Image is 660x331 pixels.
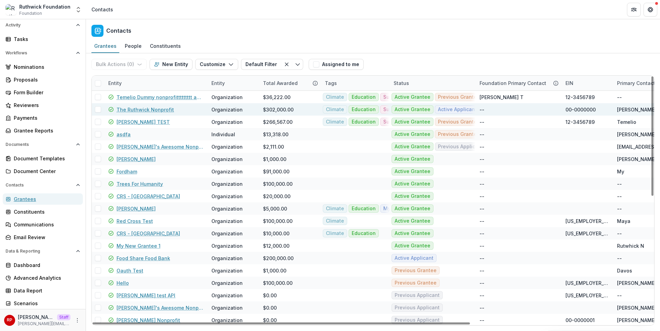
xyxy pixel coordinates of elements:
span: MyTag [383,206,400,212]
div: Tags [321,76,389,90]
div: Status [389,79,413,87]
a: People [122,40,144,53]
div: [US_EMPLOYER_IDENTIFICATION_NUMBER] [565,279,609,287]
div: $13,318.00 [263,131,288,138]
div: Entity [104,76,207,90]
a: Temelio Dummy nonprofittttttttt a4 sda16s5d [117,94,203,101]
a: CRS - [GEOGRAPHIC_DATA] [117,193,180,200]
div: Constituents [147,41,184,51]
div: Email Review [14,234,77,241]
span: Climate [326,231,344,236]
span: Contacts [5,183,73,188]
div: Grantee Reports [14,127,77,134]
span: Previous Grantee [438,131,480,137]
nav: breadcrumb [89,4,116,14]
div: -- [480,168,484,175]
span: Data & Reporting [5,249,73,254]
a: Grantee Reports [3,125,83,136]
div: Document Center [14,168,77,175]
div: -- [480,242,484,249]
div: $266,567.00 [263,118,293,126]
span: Active Grantee [395,94,430,100]
button: Default Filter [241,59,281,70]
span: Education [352,94,376,100]
div: $200,000.00 [263,255,294,262]
span: Summer Cycle [383,119,417,125]
div: -- [480,230,484,237]
span: Active Grantee [395,193,430,199]
div: Payments [14,114,77,121]
a: [PERSON_NAME] [117,205,156,212]
div: Organization [211,180,243,188]
div: Foundation Primary Contact [475,76,561,90]
div: People [122,41,144,51]
a: Tasks [3,33,83,45]
a: Scenarios [3,298,83,309]
a: Grantees [91,40,119,53]
div: Temelio [617,118,636,126]
span: Active Grantee [395,107,430,113]
span: Climate [326,206,344,212]
span: Previous Applicant [395,317,440,323]
a: [PERSON_NAME] [117,156,156,163]
button: Open Contacts [3,180,83,191]
div: Organization [211,193,243,200]
div: 12-3456789 [565,118,595,126]
a: Food Share Food Bank [117,255,170,262]
div: Entity [207,79,229,87]
button: New Entity [150,59,192,70]
div: -- [617,292,622,299]
div: Scenarios [14,300,77,307]
div: Entity [207,76,259,90]
p: Staff [57,314,70,320]
div: -- [480,317,484,324]
a: Advanced Analytics [3,272,83,284]
div: -- [480,143,484,150]
span: Climate [326,107,344,113]
div: Total Awarded [259,79,302,87]
div: -- [480,131,484,138]
div: -- [480,217,484,225]
div: $1,000.00 [263,156,286,163]
a: Document Center [3,165,83,177]
div: EIN [561,76,613,90]
div: Grantees [14,195,77,203]
div: -- [617,255,622,262]
div: $0.00 [263,304,277,311]
button: Open Activity [3,20,83,31]
button: More [73,316,81,324]
div: Davos [617,267,632,274]
span: Documents [5,142,73,147]
span: Previous Applicant [438,144,483,150]
div: Organization [211,242,243,249]
span: Summer Cycle [383,107,417,113]
div: Status [389,76,475,90]
a: [PERSON_NAME] TEST [117,118,170,126]
button: Assigned to me [309,59,364,70]
div: Form Builder [14,89,77,96]
a: Document Templates [3,153,83,164]
a: Payments [3,112,83,124]
a: Trees For Humanity [117,180,163,188]
span: Summer Cycle [383,94,417,100]
h2: Contacts [106,28,131,34]
div: Total Awarded [259,76,321,90]
div: Proposals [14,76,77,83]
div: $0.00 [263,292,277,299]
div: -- [480,193,484,200]
div: Data Report [14,287,77,294]
span: Active Applicant [438,107,477,113]
div: EIN [561,79,577,87]
button: Open Workflows [3,47,83,58]
div: [US_EMPLOYER_IDENTIFICATION_NUMBER] [565,217,609,225]
a: Red Cross Test [117,217,153,225]
div: Document Templates [14,155,77,162]
div: 00-0000001 [565,317,595,324]
a: Email Review [3,232,83,243]
span: Previous Applicant [395,305,440,311]
a: Reviewers [3,99,83,111]
div: Reviewers [14,102,77,109]
div: Organization [211,304,243,311]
